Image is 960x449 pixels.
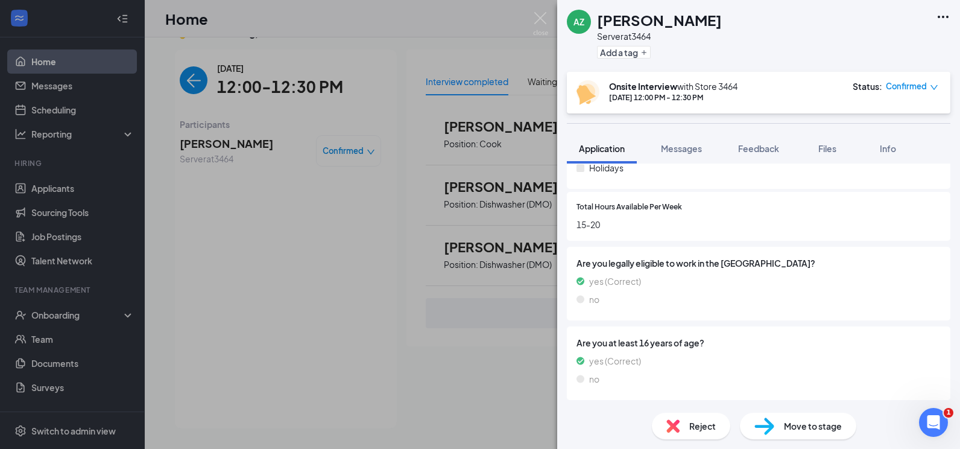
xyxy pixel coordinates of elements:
[936,10,950,24] svg: Ellipses
[784,419,842,433] span: Move to stage
[944,408,953,418] span: 1
[573,16,584,28] div: AZ
[597,30,722,42] div: Server at 3464
[589,161,624,174] span: Holidays
[886,80,927,92] span: Confirmed
[589,372,599,386] span: no
[576,218,941,231] span: 15-20
[930,83,938,92] span: down
[640,49,648,56] svg: Plus
[579,143,625,154] span: Application
[589,354,641,368] span: yes (Correct)
[609,81,677,92] b: Onsite Interview
[576,256,941,270] span: Are you legally eligible to work in the [GEOGRAPHIC_DATA]?
[880,143,896,154] span: Info
[818,143,836,154] span: Files
[738,143,779,154] span: Feedback
[576,202,682,213] span: Total Hours Available Per Week
[919,408,948,437] iframe: Intercom live chat
[609,92,737,103] div: [DATE] 12:00 PM - 12:30 PM
[661,143,702,154] span: Messages
[597,10,722,30] h1: [PERSON_NAME]
[609,80,737,92] div: with Store 3464
[853,80,882,92] div: Status :
[597,46,651,59] button: PlusAdd a tag
[589,275,641,288] span: yes (Correct)
[689,419,716,433] span: Reject
[576,336,941,349] span: Are you at least 16 years of age?
[589,293,599,306] span: no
